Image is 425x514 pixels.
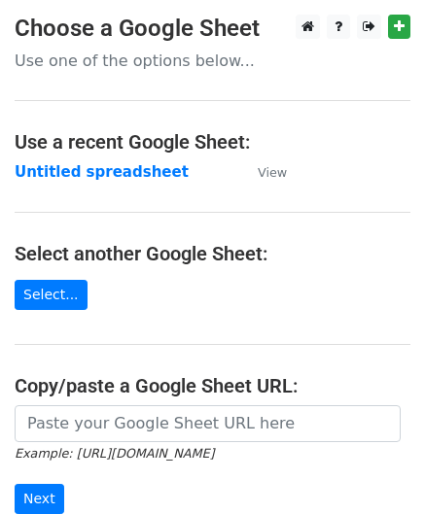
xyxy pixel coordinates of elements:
h4: Copy/paste a Google Sheet URL: [15,374,410,397]
a: Select... [15,280,88,310]
h4: Select another Google Sheet: [15,242,410,265]
input: Paste your Google Sheet URL here [15,405,401,442]
h4: Use a recent Google Sheet: [15,130,410,154]
a: View [238,163,287,181]
a: Untitled spreadsheet [15,163,189,181]
input: Next [15,484,64,514]
small: Example: [URL][DOMAIN_NAME] [15,446,214,461]
small: View [258,165,287,180]
h3: Choose a Google Sheet [15,15,410,43]
p: Use one of the options below... [15,51,410,71]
